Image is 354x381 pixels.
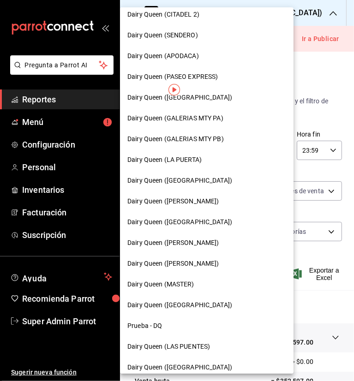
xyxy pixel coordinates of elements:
[120,25,294,46] div: Dairy Queen (SENDERO)
[120,316,294,336] div: Prueba - DQ
[120,232,294,253] div: Dairy Queen ([PERSON_NAME])
[120,4,294,25] div: Dairy Queen (CITADEL 2)
[120,108,294,129] div: Dairy Queen (GALERIAS MTY PA)
[120,212,294,232] div: Dairy Queen ([GEOGRAPHIC_DATA])
[127,72,218,82] span: Dairy Queen (PASEO EXPRESS)
[120,129,294,149] div: Dairy Queen (GALERIAS MTY PB)
[127,259,219,268] span: Dairy Queen ([PERSON_NAME])
[127,217,232,227] span: Dairy Queen ([GEOGRAPHIC_DATA])
[127,196,219,206] span: Dairy Queen ([PERSON_NAME])
[127,51,199,61] span: Dairy Queen (APODACA)
[120,46,294,66] div: Dairy Queen (APODACA)
[127,134,224,144] span: Dairy Queen (GALERIAS MTY PB)
[127,30,198,40] span: Dairy Queen (SENDERO)
[120,253,294,274] div: Dairy Queen ([PERSON_NAME])
[120,170,294,191] div: Dairy Queen ([GEOGRAPHIC_DATA])
[120,87,294,108] div: Dairy Queen ([GEOGRAPHIC_DATA])
[127,321,162,331] span: Prueba - DQ
[127,238,219,248] span: Dairy Queen ([PERSON_NAME])
[120,191,294,212] div: Dairy Queen ([PERSON_NAME])
[120,357,294,378] div: Dairy Queen ([GEOGRAPHIC_DATA])
[127,93,232,102] span: Dairy Queen ([GEOGRAPHIC_DATA])
[120,66,294,87] div: Dairy Queen (PASEO EXPRESS)
[127,113,223,123] span: Dairy Queen (GALERIAS MTY PA)
[127,363,232,372] span: Dairy Queen ([GEOGRAPHIC_DATA])
[120,295,294,316] div: Dairy Queen ([GEOGRAPHIC_DATA])
[127,155,202,165] span: Dairy Queen (LA PUERTA)
[168,84,180,95] img: Tooltip marker
[127,280,194,289] span: Dairy Queen (MASTER)
[120,149,294,170] div: Dairy Queen (LA PUERTA)
[127,10,199,19] span: Dairy Queen (CITADEL 2)
[127,300,232,310] span: Dairy Queen ([GEOGRAPHIC_DATA])
[127,342,210,351] span: Dairy Queen (LAS PUENTES)
[120,336,294,357] div: Dairy Queen (LAS PUENTES)
[127,176,232,185] span: Dairy Queen ([GEOGRAPHIC_DATA])
[120,274,294,295] div: Dairy Queen (MASTER)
